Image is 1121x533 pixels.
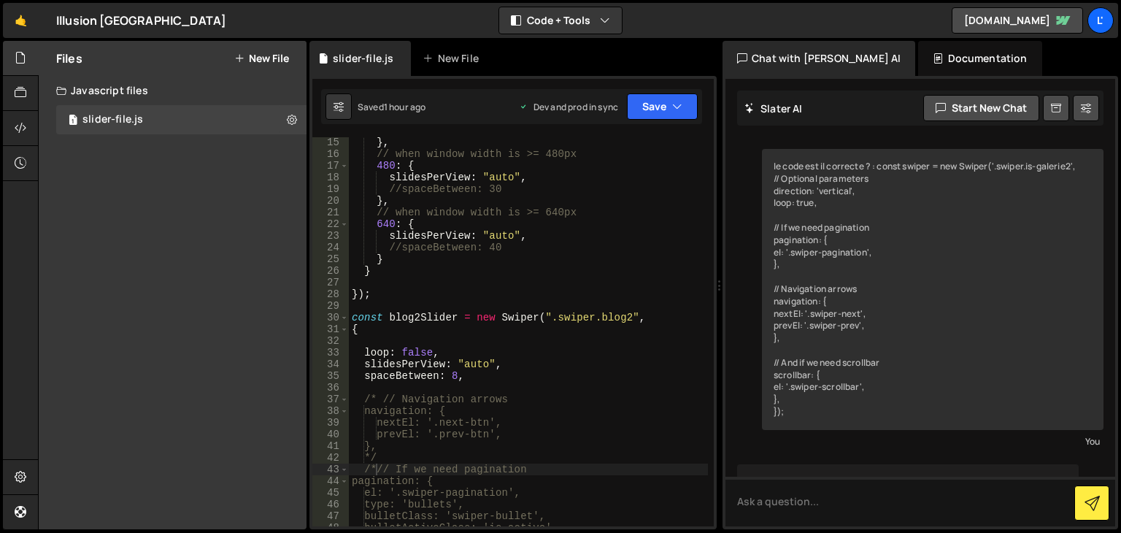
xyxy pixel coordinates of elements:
button: Save [627,93,698,120]
div: 17 [312,160,349,172]
div: 43 [312,464,349,475]
div: slider-file.js [333,51,393,66]
div: le code est il correcte ? : const swiper = new Swiper('.swiper.is-galerie2', // Optional paramete... [762,149,1103,430]
div: 37 [312,394,349,405]
div: 28 [312,288,349,300]
div: New File [423,51,484,66]
div: 29 [312,300,349,312]
div: 45 [312,487,349,499]
div: 27 [312,277,349,288]
div: 26 [312,265,349,277]
div: 24 [312,242,349,253]
div: 42 [312,452,349,464]
div: 22 [312,218,349,230]
div: 23 [312,230,349,242]
h2: Files [56,50,82,66]
div: 39 [312,417,349,429]
div: 38 [312,405,349,417]
div: 31 [312,323,349,335]
div: 15 [312,137,349,148]
div: 30 [312,312,349,323]
div: 18 [312,172,349,183]
a: [DOMAIN_NAME] [952,7,1083,34]
div: Illusion [GEOGRAPHIC_DATA] [56,12,226,29]
div: Javascript files [39,76,307,105]
div: 40 [312,429,349,440]
div: 16 [312,148,349,160]
div: 20 [312,195,349,207]
div: 47 [312,510,349,522]
div: 16569/45286.js [56,105,307,134]
button: New File [234,53,289,64]
div: 19 [312,183,349,195]
div: Documentation [918,41,1041,76]
div: 21 [312,207,349,218]
div: 25 [312,253,349,265]
div: 33 [312,347,349,358]
div: Chat with [PERSON_NAME] AI [723,41,915,76]
a: L' [1087,7,1114,34]
button: Code + Tools [499,7,622,34]
div: 41 [312,440,349,452]
span: 1 [69,115,77,127]
button: Start new chat [923,95,1039,121]
div: slider-file.js [82,113,143,126]
div: 1 hour ago [384,101,426,113]
div: Dev and prod in sync [519,101,618,113]
h2: Slater AI [744,101,803,115]
div: 36 [312,382,349,394]
a: 🤙 [3,3,39,38]
div: 34 [312,358,349,370]
div: You [766,434,1100,449]
div: Saved [358,101,425,113]
div: 35 [312,370,349,382]
div: 44 [312,475,349,487]
div: 32 [312,335,349,347]
div: 46 [312,499,349,510]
